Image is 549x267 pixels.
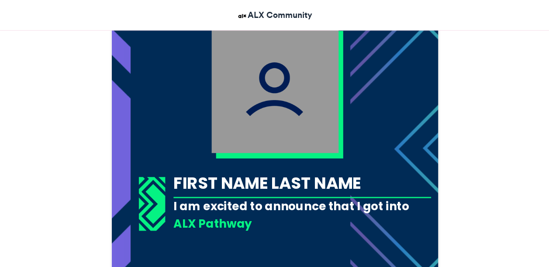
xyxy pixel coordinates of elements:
[237,9,312,21] a: ALX Community
[138,177,165,231] img: 1718367053.733-03abb1a83a9aadad37b12c69bdb0dc1c60dcbf83.png
[237,10,248,21] img: ALX Community
[173,215,431,232] div: ALX Pathway
[173,198,431,230] div: I am excited to announce that I got into the
[211,26,338,153] img: user_filled.png
[173,171,431,194] div: FIRST NAME LAST NAME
